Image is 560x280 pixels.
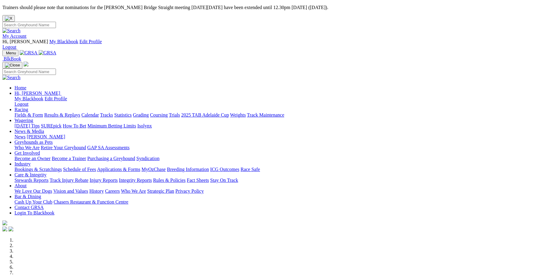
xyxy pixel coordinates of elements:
div: Greyhounds as Pets [15,145,558,150]
a: Strategic Plan [147,188,174,194]
a: Logout [2,44,16,50]
a: Integrity Reports [119,178,152,183]
a: Injury Reports [90,178,118,183]
a: Schedule of Fees [63,167,96,172]
a: Breeding Information [167,167,209,172]
img: Close [5,63,20,68]
a: Contact GRSA [15,205,44,210]
a: Bookings & Scratchings [15,167,62,172]
a: News & Media [15,129,44,134]
a: MyOzChase [142,167,166,172]
a: Wagering [15,118,33,123]
a: Race Safe [240,167,260,172]
img: facebook.svg [2,227,7,231]
a: Industry [15,161,31,166]
input: Search [2,69,56,75]
a: Care & Integrity [15,172,47,177]
a: Fields & Form [15,112,43,117]
a: My Blackbook [49,39,78,44]
span: Menu [6,51,16,55]
a: Cash Up Your Club [15,199,52,204]
a: Purchasing a Greyhound [87,156,135,161]
a: Greyhounds as Pets [15,140,53,145]
a: About [15,183,27,188]
a: Stay On Track [210,178,238,183]
a: Syndication [136,156,159,161]
a: Become an Owner [15,156,50,161]
a: Chasers Restaurant & Function Centre [54,199,128,204]
div: My Account [2,39,558,50]
a: Isolynx [137,123,152,128]
a: [PERSON_NAME] [27,134,65,139]
a: GAP SA Assessments [87,145,130,150]
img: Search [2,28,21,34]
div: Industry [15,167,558,172]
a: Hi, [PERSON_NAME] [15,91,61,96]
button: Toggle navigation [2,62,22,69]
a: Edit Profile [45,96,67,101]
a: My Account [2,34,27,39]
a: Privacy Policy [175,188,204,194]
a: Who We Are [15,145,40,150]
img: GRSA [20,50,37,56]
div: Get Involved [15,156,558,161]
a: Login To Blackbook [15,210,54,215]
a: Careers [105,188,120,194]
a: Calendar [81,112,99,117]
span: Hi, [PERSON_NAME] [15,91,60,96]
a: How To Bet [63,123,86,128]
a: Fact Sheets [187,178,209,183]
a: [DATE] Tips [15,123,40,128]
input: Search [2,22,56,28]
button: Close [2,15,15,22]
div: Bar & Dining [15,199,558,205]
p: Trainers should please note that nominations for the [PERSON_NAME] Bridge Straight meeting [DATE]... [2,5,558,10]
img: logo-grsa-white.png [2,220,7,225]
a: Stewards Reports [15,178,48,183]
a: Grading [133,112,149,117]
a: Trials [169,112,180,117]
a: Logout [15,101,28,107]
a: SUREpick [41,123,61,128]
button: Toggle navigation [2,50,18,56]
div: News & Media [15,134,558,140]
img: twitter.svg [8,227,13,231]
img: Search [2,75,21,80]
a: My Blackbook [15,96,44,101]
a: Tracks [100,112,113,117]
a: Applications & Forms [97,167,140,172]
a: History [89,188,104,194]
a: Racing [15,107,28,112]
a: Coursing [150,112,168,117]
img: logo-grsa-white.png [24,62,28,66]
a: Become a Trainer [52,156,86,161]
a: Bar & Dining [15,194,41,199]
a: Results & Replays [44,112,80,117]
div: Hi, [PERSON_NAME] [15,96,558,107]
div: Wagering [15,123,558,129]
a: ICG Outcomes [210,167,239,172]
a: Weights [230,112,246,117]
a: News [15,134,25,139]
a: Track Injury Rebate [50,178,88,183]
a: Retire Your Greyhound [41,145,86,150]
img: GRSA [39,50,57,56]
a: Edit Profile [80,39,102,44]
div: Racing [15,112,558,118]
div: About [15,188,558,194]
a: Home [15,85,26,90]
a: We Love Our Dogs [15,188,52,194]
a: Get Involved [15,150,40,156]
div: Care & Integrity [15,178,558,183]
a: 2025 TAB Adelaide Cup [181,112,229,117]
span: BlkBook [4,56,21,61]
a: Rules & Policies [153,178,186,183]
a: Statistics [114,112,132,117]
a: BlkBook [2,56,21,61]
a: Track Maintenance [247,112,284,117]
span: Hi, [PERSON_NAME] [2,39,48,44]
a: Who We Are [121,188,146,194]
img: X [5,16,12,21]
a: Vision and Values [53,188,88,194]
a: Minimum Betting Limits [87,123,136,128]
